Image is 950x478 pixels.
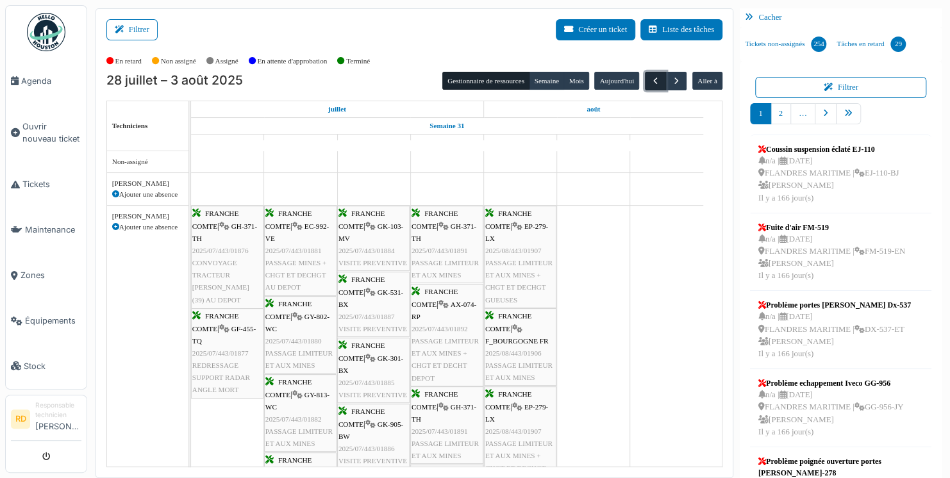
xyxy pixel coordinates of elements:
[346,56,370,67] label: Terminé
[755,77,926,98] button: Filtrer
[485,349,542,357] span: 2025/08/443/01906
[24,360,81,372] span: Stock
[338,276,385,295] span: FRANCHE COMTE
[192,361,250,393] span: REDRESSAGE SUPPORT RADAR ANGLE MORT
[412,210,458,229] span: FRANCHE COMTE
[338,208,408,269] div: |
[811,37,826,52] div: 254
[758,377,903,389] div: Problème echappement Iveco GG-956
[338,340,408,401] div: |
[22,120,81,145] span: Ouvrir nouveau ticket
[665,72,687,90] button: Suivant
[508,135,532,151] a: 1 août 2025
[265,298,335,372] div: |
[27,13,65,51] img: Badge_color-CXgf-gQk.svg
[442,72,529,90] button: Gestionnaire de ressources
[594,72,639,90] button: Aujourd'hui
[790,103,815,124] a: …
[580,135,606,151] a: 2 août 2025
[192,349,249,357] span: 2025/07/443/01877
[485,361,553,381] span: PASSAGE LIMITEUR ET AUX MINES
[485,403,548,423] span: EP-279-LX
[750,103,931,135] nav: pager
[265,300,312,320] span: FRANCHE COMTE
[265,349,333,369] span: PASSAGE LIMITEUR ET AUX MINES
[758,389,903,438] div: n/a | [DATE] FLANDRES MARITIME | GG-956-JY [PERSON_NAME] Il y a 166 jour(s)
[6,207,87,252] a: Maintenance
[412,325,468,333] span: 2025/07/443/01892
[11,409,30,429] li: RD
[285,135,316,151] a: 29 juillet 2025
[265,378,312,398] span: FRANCHE COMTE
[412,259,479,279] span: PASSAGE LIMITEUR ET AUX MINES
[338,354,403,374] span: GK-301-BX
[426,118,467,134] a: Semaine 31
[485,222,548,242] span: EP-279-LX
[338,391,407,399] span: VISITE PREVENTIVE
[338,457,407,465] span: VISITE PREVENTIVE
[21,269,81,281] span: Zones
[265,247,322,254] span: 2025/07/443/01881
[640,19,722,40] button: Liste des tâches
[338,379,395,386] span: 2025/07/443/01885
[25,315,81,327] span: Équipements
[192,210,238,229] span: FRANCHE COMTE
[485,310,555,384] div: |
[771,103,791,124] a: 2
[6,252,87,298] a: Zones
[755,140,902,208] a: Coussin suspension éclaté EJ-110 n/a |[DATE] FLANDRES MARITIME |EJ-110-BJ [PERSON_NAME]Il y a 166...
[412,286,482,384] div: |
[412,222,476,242] span: GH-371-TH
[21,75,81,87] span: Agenda
[192,208,262,318] div: |
[192,325,256,345] span: GF-455-TQ
[563,72,589,90] button: Mois
[338,325,407,333] span: VISITE PREVENTIVE
[338,247,395,254] span: 2025/07/443/01884
[485,337,549,345] span: F_BOURGOGNE FR
[583,101,603,117] a: 1 août 2025
[654,135,679,151] a: 3 août 2025
[213,135,240,151] a: 28 juillet 2025
[265,376,335,450] div: |
[485,210,531,229] span: FRANCHE COMTE
[338,288,403,308] span: GK-531-BX
[485,390,531,410] span: FRANCHE COMTE
[412,208,482,281] div: |
[758,311,911,360] div: n/a | [DATE] FLANDRES MARITIME | DX-537-ET [PERSON_NAME] Il y a 166 jour(s)
[758,144,899,155] div: Coussin suspension éclaté EJ-110
[192,247,249,254] span: 2025/07/443/01876
[692,72,722,90] button: Aller à
[265,222,329,242] span: EC-992-VE
[6,161,87,207] a: Tickets
[265,427,333,447] span: PASSAGE LIMITEUR ET AUX MINES
[758,222,905,233] div: Fuite d'air FM-519
[338,342,385,361] span: FRANCHE COMTE
[115,56,142,67] label: En retard
[11,400,81,441] a: RD Responsable technicien[PERSON_NAME]
[755,296,914,363] a: Problème portes [PERSON_NAME] Dx-537 n/a |[DATE] FLANDRES MARITIME |DX-537-ET [PERSON_NAME]Il y a...
[338,420,403,440] span: GK-905-BW
[112,222,183,233] div: Ajouter une absence
[412,440,479,459] span: PASSAGE LIMITEUR ET AUX MINES
[106,73,243,88] h2: 28 juillet – 3 août 2025
[6,58,87,104] a: Agenda
[161,56,196,67] label: Non assigné
[338,445,395,452] span: 2025/07/443/01886
[750,103,771,124] a: 1
[412,427,468,435] span: 2025/07/443/01891
[265,391,329,411] span: GY-813-WC
[338,274,408,335] div: |
[338,313,395,320] span: 2025/07/443/01887
[412,247,468,254] span: 2025/07/443/01891
[265,337,322,345] span: 2025/07/443/01880
[112,122,148,129] span: Techniciens
[412,388,482,462] div: |
[112,156,183,167] div: Non-assigné
[6,104,87,161] a: Ouvrir nouveau ticket
[412,403,476,423] span: GH-371-TH
[192,259,249,316] span: CONVOYAGE TRACTEUR [PERSON_NAME] (39) AU DEPOT SELLIERES (39)
[192,222,257,242] span: GH-371-TH
[412,288,458,308] span: FRANCHE COMTE
[485,208,555,306] div: |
